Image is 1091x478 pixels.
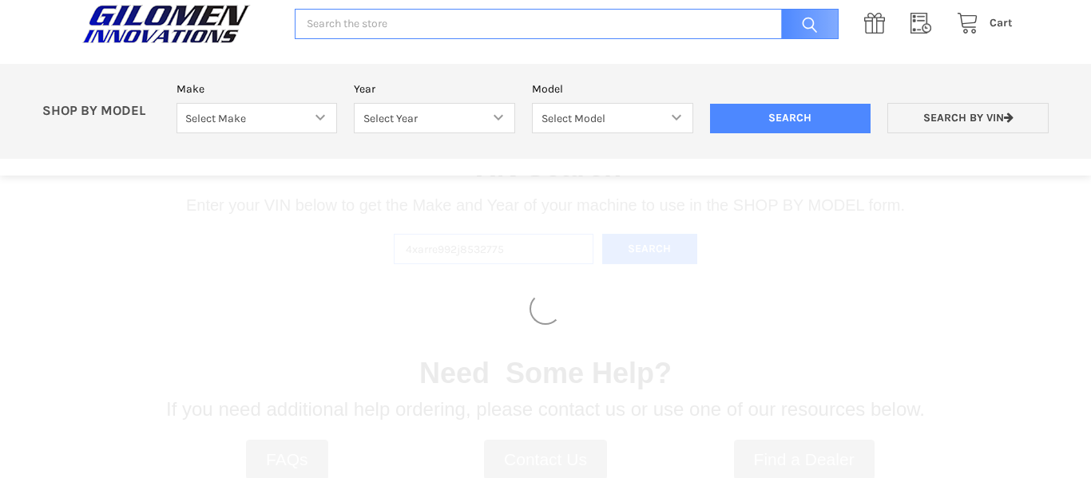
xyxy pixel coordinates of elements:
label: Year [354,81,515,97]
img: GILOMEN INNOVATIONS [78,4,254,44]
a: GILOMEN INNOVATIONS [78,4,278,44]
a: Search by VIN [887,103,1049,134]
span: Cart [990,16,1013,30]
input: Search [773,9,839,40]
label: Make [177,81,338,97]
label: Model [532,81,693,97]
input: Search [710,104,871,134]
input: Search the store [295,9,839,40]
p: SHOP BY MODEL [34,103,169,120]
a: Cart [948,14,1013,34]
